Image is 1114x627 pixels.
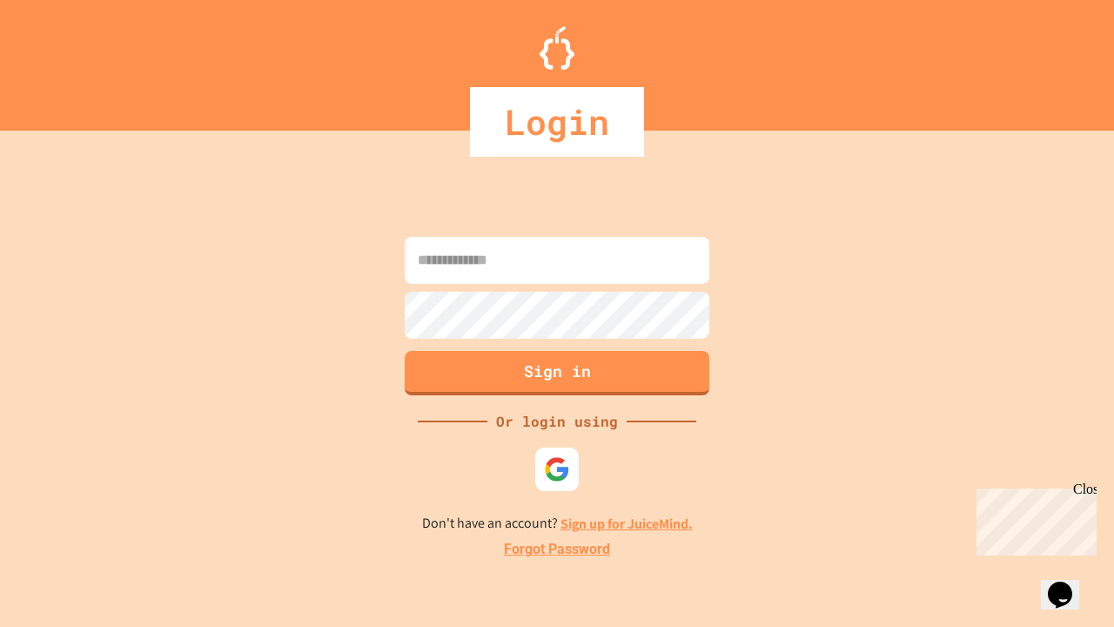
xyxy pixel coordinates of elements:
img: google-icon.svg [544,456,570,482]
a: Forgot Password [504,539,610,560]
img: Logo.svg [540,26,574,70]
div: Chat with us now!Close [7,7,120,111]
button: Sign in [405,351,709,395]
iframe: chat widget [1041,557,1097,610]
div: Login [470,87,644,157]
a: Sign up for JuiceMind. [560,515,693,533]
p: Don't have an account? [422,513,693,535]
iframe: chat widget [970,482,1097,556]
div: Or login using [487,411,627,432]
